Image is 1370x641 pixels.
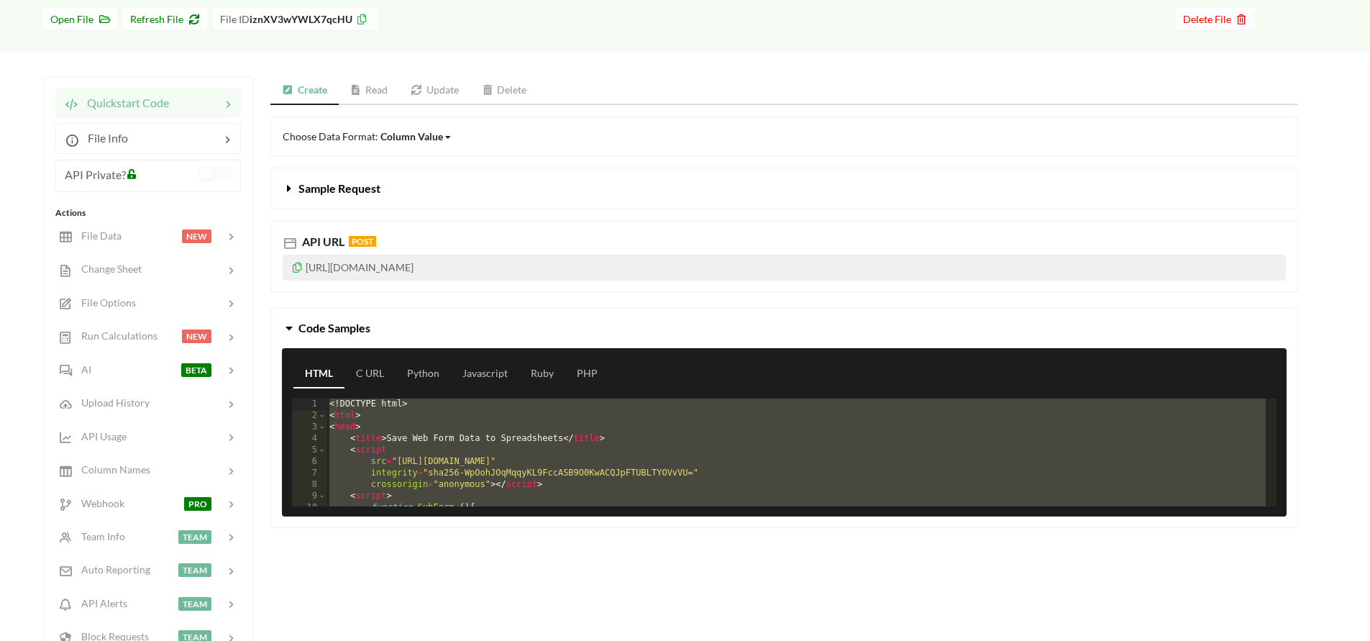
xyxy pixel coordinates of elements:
p: [URL][DOMAIN_NAME] [283,255,1286,281]
div: 5 [292,445,326,456]
a: Read [339,76,400,105]
button: Sample Request [271,168,1297,209]
div: Actions [55,206,241,219]
a: Ruby [519,360,565,388]
span: API Usage [73,430,127,442]
span: Open File [50,13,110,25]
span: API URL [299,235,344,248]
span: Column Names [73,463,150,476]
a: Python [396,360,451,388]
button: Delete File [1176,7,1255,29]
button: Refresh File [123,7,207,29]
div: 9 [292,491,326,502]
span: File Options [73,296,136,309]
a: Create [270,76,339,105]
div: 2 [292,410,326,422]
a: Delete [470,76,539,105]
span: TEAM [178,597,211,611]
span: Run Calculations [73,329,157,342]
a: Update [399,76,470,105]
span: Upload History [73,396,150,409]
span: Webhook [73,497,124,509]
span: File Data [73,229,122,242]
a: C URL [344,360,396,388]
span: File ID [220,13,250,25]
span: TEAM [178,563,211,577]
span: NEW [182,329,211,343]
div: 10 [292,502,326,514]
span: Auto Reporting [73,563,150,576]
span: Delete File [1183,13,1248,25]
span: AI [73,363,91,376]
span: Code Samples [298,321,370,335]
span: Sample Request [298,181,380,195]
span: Choose Data Format: [283,130,452,142]
div: Column Value [380,129,443,144]
span: NEW [182,229,211,243]
button: Code Samples [271,308,1297,348]
span: File Info [79,131,128,145]
div: 7 [292,468,326,479]
a: Javascript [451,360,519,388]
span: POST [349,236,376,247]
span: PRO [184,497,211,511]
span: Team Info [73,530,125,542]
div: 1 [292,399,326,410]
span: API Private? [65,168,126,181]
span: Refresh File [130,13,200,25]
span: BETA [181,363,211,377]
div: 3 [292,422,326,433]
span: Quickstart Code [78,96,169,109]
div: 4 [292,433,326,445]
div: 8 [292,479,326,491]
a: PHP [565,360,609,388]
button: Open File [43,7,117,29]
a: HTML [293,360,344,388]
span: API Alerts [73,597,127,609]
span: Change Sheet [73,263,142,275]
span: TEAM [178,530,211,544]
div: 6 [292,456,326,468]
b: iznXV3wYWLX7qcHU [250,13,352,25]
